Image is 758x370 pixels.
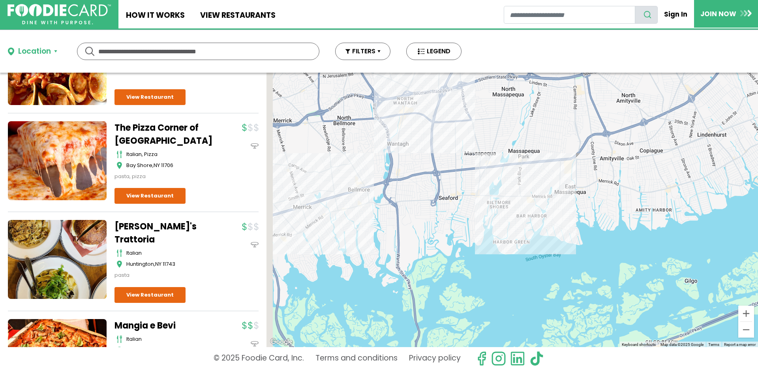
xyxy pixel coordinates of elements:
div: italian [126,249,213,257]
div: , [126,260,213,268]
p: © 2025 Foodie Card, Inc. [214,351,304,366]
div: Location [18,46,51,57]
img: map_icon.svg [116,162,122,169]
span: NY [155,260,161,268]
img: Google [268,337,295,347]
input: restaurant search [504,6,635,24]
a: Terms [708,342,719,347]
svg: check us out on facebook [474,351,489,366]
img: tiktok.svg [529,351,544,366]
a: Privacy policy [409,351,461,366]
img: dinein_icon.svg [251,142,259,150]
img: linkedin.svg [510,351,525,366]
img: cutlery_icon.svg [116,249,122,257]
div: pasta [114,271,213,279]
span: NY [183,346,189,354]
img: cutlery_icon.svg [116,150,122,158]
a: Report a map error [724,342,756,347]
a: Sign In [658,6,694,23]
a: Mangia e Bevi [114,319,213,332]
button: FILTERS [335,43,390,60]
span: 11762 [190,346,203,354]
button: Zoom out [738,322,754,338]
a: The Pizza Corner of [GEOGRAPHIC_DATA] [114,121,213,147]
a: View Restaurant [114,287,186,303]
span: 11743 [163,260,175,268]
img: dinein_icon.svg [251,241,259,249]
div: italian [126,335,213,343]
span: NY [154,162,160,169]
a: View Restaurant [114,89,186,105]
a: [PERSON_NAME]'s Trattoria [114,220,213,246]
div: , [126,346,213,354]
span: Map data ©2025 Google [660,342,704,347]
div: pasta, pizza [114,173,213,180]
span: [GEOGRAPHIC_DATA] [126,346,182,354]
img: map_icon.svg [116,346,122,354]
div: italian, pizza [126,150,213,158]
button: search [635,6,658,24]
img: FoodieCard; Eat, Drink, Save, Donate [8,4,111,25]
img: cutlery_icon.svg [116,335,122,343]
button: LEGEND [406,43,462,60]
img: map_icon.svg [116,260,122,268]
span: Bay Shore [126,162,152,169]
button: Zoom in [738,306,754,321]
img: dinein_icon.svg [251,340,259,348]
button: Location [8,46,57,57]
span: Huntington [126,260,154,268]
a: Open this area in Google Maps (opens a new window) [268,337,295,347]
span: 11706 [161,162,173,169]
a: View Restaurant [114,188,186,204]
a: Terms and conditions [315,351,398,366]
div: , [126,162,213,169]
button: Keyboard shortcuts [622,342,656,347]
